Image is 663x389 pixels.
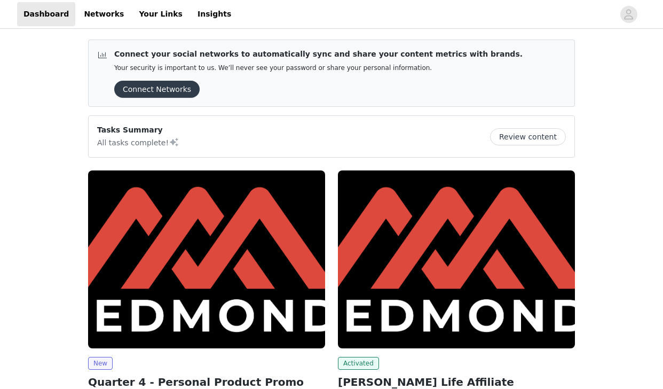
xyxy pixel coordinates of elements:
[17,2,75,26] a: Dashboard
[490,128,566,145] button: Review content
[191,2,238,26] a: Insights
[97,136,179,149] p: All tasks complete!
[114,64,523,72] p: Your security is important to us. We’ll never see your password or share your personal information.
[132,2,189,26] a: Your Links
[114,49,523,60] p: Connect your social networks to automatically sync and share your content metrics with brands.
[77,2,130,26] a: Networks
[338,357,379,370] span: Activated
[97,125,179,136] p: Tasks Summary
[88,170,325,348] img: Redmond
[114,81,200,98] button: Connect Networks
[338,170,575,348] img: Redmond
[88,357,113,370] span: New
[623,6,634,23] div: avatar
